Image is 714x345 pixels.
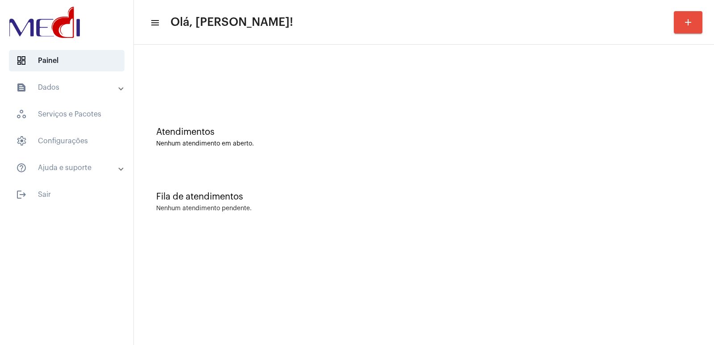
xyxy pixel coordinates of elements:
[156,205,252,212] div: Nenhum atendimento pendente.
[16,136,27,146] span: sidenav icon
[16,82,27,93] mat-icon: sidenav icon
[16,109,27,120] span: sidenav icon
[16,162,119,173] mat-panel-title: Ajuda e suporte
[156,192,692,202] div: Fila de atendimentos
[9,50,125,71] span: Painel
[5,77,133,98] mat-expansion-panel-header: sidenav iconDados
[5,157,133,179] mat-expansion-panel-header: sidenav iconAjuda e suporte
[9,104,125,125] span: Serviços e Pacotes
[16,189,27,200] mat-icon: sidenav icon
[16,162,27,173] mat-icon: sidenav icon
[156,141,692,147] div: Nenhum atendimento em aberto.
[150,17,159,28] mat-icon: sidenav icon
[9,184,125,205] span: Sair
[9,130,125,152] span: Configurações
[156,127,692,137] div: Atendimentos
[170,15,293,29] span: Olá, [PERSON_NAME]!
[7,4,82,40] img: d3a1b5fa-500b-b90f-5a1c-719c20e9830b.png
[683,17,693,28] mat-icon: add
[16,82,119,93] mat-panel-title: Dados
[16,55,27,66] span: sidenav icon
